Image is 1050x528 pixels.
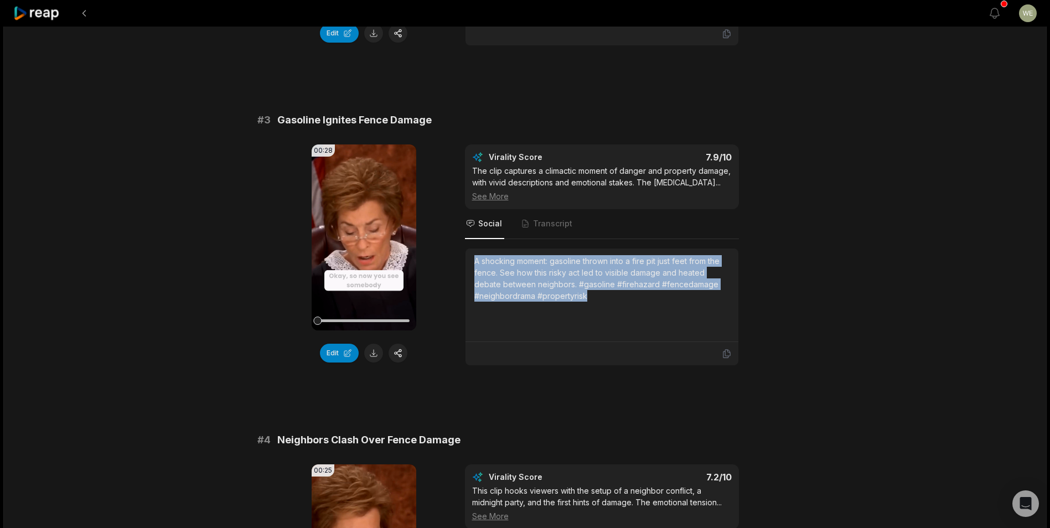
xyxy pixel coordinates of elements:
[474,255,730,302] div: A shocking moment: gasoline thrown into a fire pit just feet from the fence. See how this risky a...
[320,24,359,43] button: Edit
[257,112,271,128] span: # 3
[1012,490,1039,517] div: Open Intercom Messenger
[533,218,572,229] span: Transcript
[613,472,732,483] div: 7.2 /10
[478,218,502,229] span: Social
[613,152,732,163] div: 7.9 /10
[277,112,432,128] span: Gasoline Ignites Fence Damage
[472,165,732,202] div: The clip captures a climactic moment of danger and property damage, with vivid descriptions and e...
[257,432,271,448] span: # 4
[472,190,732,202] div: See More
[277,432,461,448] span: Neighbors Clash Over Fence Damage
[489,472,608,483] div: Virality Score
[472,510,732,522] div: See More
[489,152,608,163] div: Virality Score
[465,209,739,239] nav: Tabs
[312,144,416,330] video: Your browser does not support mp4 format.
[320,344,359,363] button: Edit
[472,485,732,522] div: This clip hooks viewers with the setup of a neighbor conflict, a midnight party, and the first hi...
